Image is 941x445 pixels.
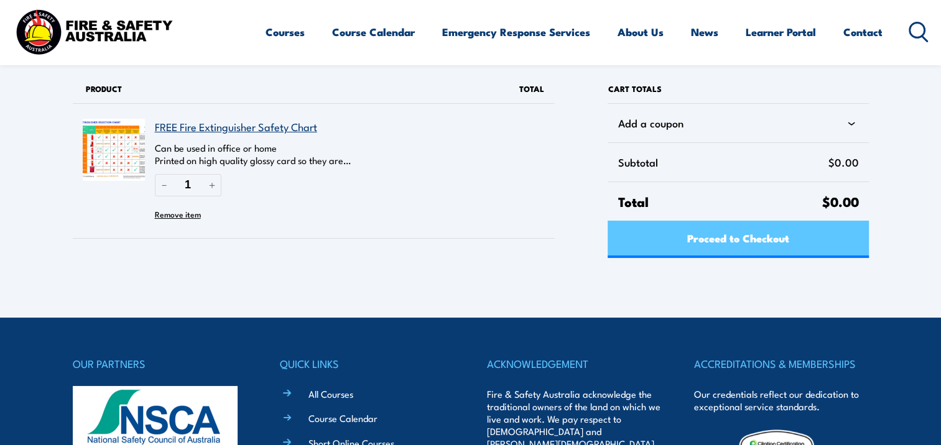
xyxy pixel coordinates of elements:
p: Can be used in office or home Printed on high quality glossy card so they are… [155,142,482,167]
a: All Courses [308,387,353,400]
span: Subtotal [618,153,828,172]
h2: Cart totals [608,75,868,103]
span: $0.00 [822,191,859,211]
input: Quantity of FREE Fire Extinguisher Safety Chart in your cart. [174,174,203,196]
a: Learner Portal [746,16,816,48]
h4: ACCREDITATIONS & MEMBERSHIPS [694,355,868,372]
span: Total [618,192,822,211]
img: FREE Fire Extinguisher Safety Chart [83,119,145,181]
h4: OUR PARTNERS [73,355,247,372]
a: Contact [843,16,883,48]
a: FREE Fire Extinguisher Safety Chart [155,119,317,134]
a: Course Calendar [308,411,378,424]
a: Emergency Response Services [442,16,590,48]
a: Courses [266,16,305,48]
h4: ACKNOWLEDGEMENT [487,355,661,372]
span: Product [86,83,122,94]
span: $0.00 [828,153,859,172]
a: News [691,16,718,48]
a: Proceed to Checkout [608,221,868,258]
a: Course Calendar [332,16,415,48]
span: Total [519,83,544,94]
h4: QUICK LINKS [280,355,454,372]
button: Increase quantity of FREE Fire Extinguisher Safety Chart [203,174,221,196]
p: Our credentials reflect our dedication to exceptional service standards. [694,388,868,413]
button: Reduce quantity of FREE Fire Extinguisher Safety Chart [155,174,174,196]
div: Add a coupon [618,114,858,132]
a: About Us [618,16,664,48]
span: Proceed to Checkout [687,221,789,254]
button: Remove FREE Fire Extinguisher Safety Chart from cart [155,204,201,223]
